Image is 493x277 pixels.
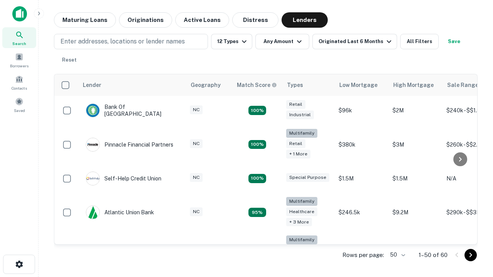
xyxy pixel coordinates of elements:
div: Atlantic Union Bank [86,205,154,219]
td: $9.2M [389,193,443,232]
img: picture [86,104,99,117]
button: Originations [119,12,172,28]
div: + 3 more [286,218,312,227]
button: Originated Last 6 Months [312,34,397,49]
span: Contacts [12,85,27,91]
button: Reset [57,52,82,68]
th: Types [282,74,335,96]
td: $3.2M [389,232,443,270]
div: Self-help Credit Union [86,172,161,185]
div: Originated Last 6 Months [319,37,394,46]
button: 12 Types [211,34,252,49]
button: Save your search to get updates of matches that match your search criteria. [442,34,466,49]
td: $1.5M [335,164,389,193]
div: Industrial [286,110,314,119]
td: $246k [335,232,389,270]
div: Lender [83,80,101,90]
div: Capitalize uses an advanced AI algorithm to match your search with the best lender. The match sco... [237,81,277,89]
button: Lenders [282,12,328,28]
img: capitalize-icon.png [12,6,27,22]
td: $3M [389,125,443,164]
a: Borrowers [2,50,36,70]
div: 50 [387,249,406,260]
th: Low Mortgage [335,74,389,96]
div: Matching Properties: 15, hasApolloMatch: undefined [248,106,266,115]
div: Bank Of [GEOGRAPHIC_DATA] [86,103,178,117]
button: Any Amount [255,34,309,49]
div: NC [190,105,203,114]
a: Contacts [2,72,36,93]
p: Rows per page: [342,250,384,260]
div: Multifamily [286,235,317,244]
div: Matching Properties: 11, hasApolloMatch: undefined [248,174,266,183]
a: Search [2,27,36,48]
div: Matching Properties: 9, hasApolloMatch: undefined [248,208,266,217]
button: Maturing Loans [54,12,116,28]
div: Sale Range [447,80,478,90]
img: picture [86,172,99,185]
div: NC [190,139,203,148]
span: Saved [14,107,25,113]
div: NC [190,207,203,216]
button: Go to next page [464,249,477,261]
h6: Match Score [237,81,275,89]
td: $2M [389,96,443,125]
div: Healthcare [286,207,317,216]
div: Retail [286,100,305,109]
div: NC [190,173,203,182]
td: $246.5k [335,193,389,232]
span: Borrowers [10,63,29,69]
th: Geography [186,74,232,96]
div: Multifamily [286,129,317,138]
td: $380k [335,125,389,164]
div: Multifamily [286,197,317,206]
td: $96k [335,96,389,125]
div: + 1 more [286,150,310,159]
span: Search [12,40,26,47]
div: The Fidelity Bank [86,244,148,258]
button: Distress [232,12,278,28]
div: Geography [191,80,221,90]
button: Active Loans [175,12,229,28]
div: Low Mortgage [339,80,377,90]
button: Enter addresses, locations or lender names [54,34,208,49]
th: Capitalize uses an advanced AI algorithm to match your search with the best lender. The match sco... [232,74,282,96]
div: Special Purpose [286,173,329,182]
div: High Mortgage [393,80,434,90]
img: picture [86,138,99,151]
button: All Filters [400,34,439,49]
div: Retail [286,139,305,148]
div: Matching Properties: 17, hasApolloMatch: undefined [248,140,266,149]
img: picture [86,206,99,219]
a: Saved [2,94,36,115]
div: Types [287,80,303,90]
p: 1–50 of 60 [419,250,448,260]
th: Lender [78,74,186,96]
p: Enter addresses, locations or lender names [60,37,185,46]
th: High Mortgage [389,74,443,96]
div: Pinnacle Financial Partners [86,138,173,152]
td: $1.5M [389,164,443,193]
iframe: Chat Widget [454,215,493,252]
